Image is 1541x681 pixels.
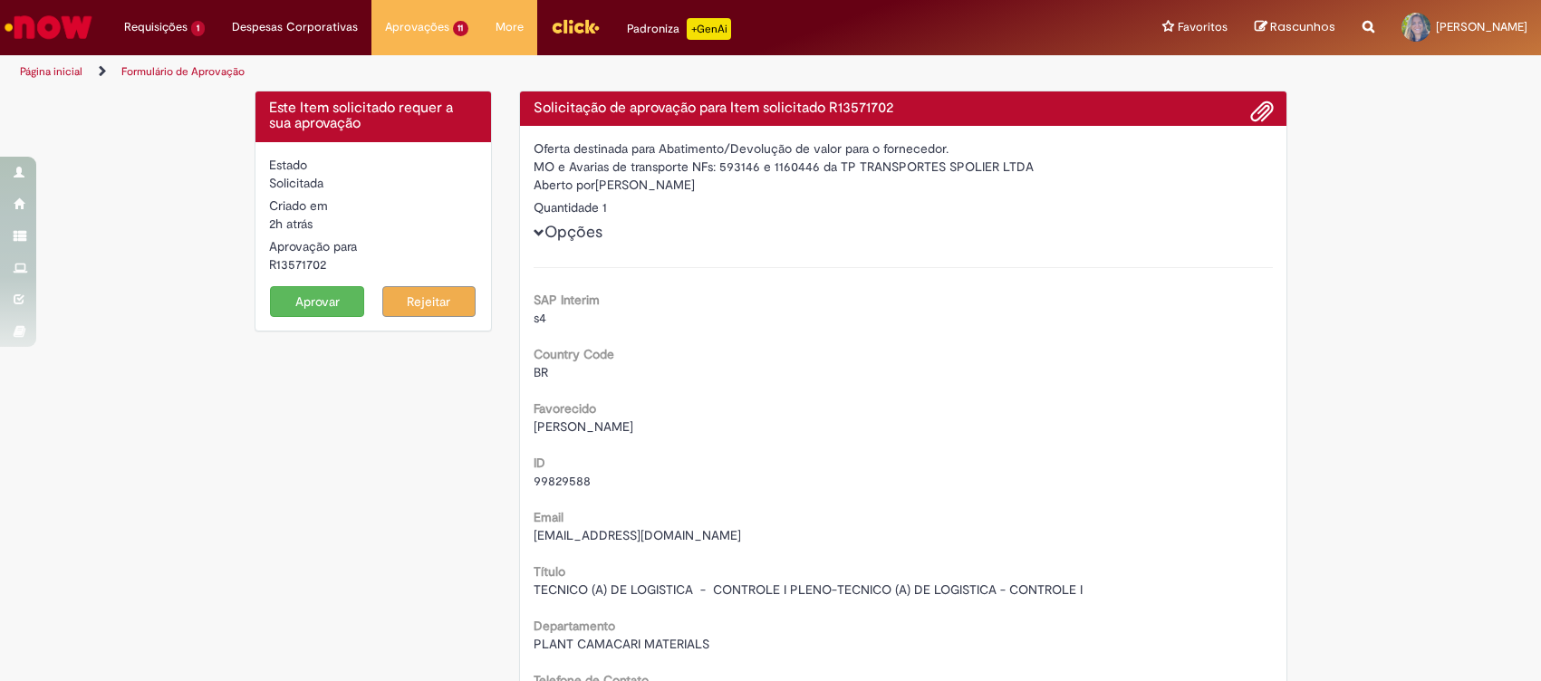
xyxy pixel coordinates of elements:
button: Rejeitar [382,286,477,317]
button: Aprovar [270,286,364,317]
img: ServiceNow [2,9,95,45]
div: Oferta destinada para Abatimento/Devolução de valor para o fornecedor. [534,139,1273,158]
h4: Solicitação de aprovação para Item solicitado R13571702 [534,101,1273,117]
p: +GenAi [687,18,731,40]
span: Rascunhos [1270,18,1335,35]
label: Criado em [269,197,328,215]
label: Estado [269,156,307,174]
b: ID [534,455,545,471]
time: 29/09/2025 12:26:16 [269,216,313,232]
span: 99829588 [534,473,591,489]
a: Rascunhos [1255,19,1335,36]
a: Formulário de Aprovação [121,64,245,79]
div: Quantidade 1 [534,198,1273,216]
h4: Este Item solicitado requer a sua aprovação [269,101,478,132]
span: More [496,18,524,36]
span: PLANT CAMACARI MATERIALS [534,636,709,652]
div: Padroniza [627,18,731,40]
div: MO e Avarias de transporte NFs: 593146 e 1160446 da TP TRANSPORTES SPOLIER LTDA [534,158,1273,176]
span: 2h atrás [269,216,313,232]
label: Aprovação para [269,237,357,255]
span: 11 [453,21,469,36]
div: 29/09/2025 12:26:16 [269,215,478,233]
span: [PERSON_NAME] [1436,19,1527,34]
ul: Trilhas de página [14,55,1014,89]
span: BR [534,364,548,380]
div: Solicitada [269,174,478,192]
div: [PERSON_NAME] [534,176,1273,198]
span: s4 [534,310,546,326]
img: click_logo_yellow_360x200.png [551,13,600,40]
span: [PERSON_NAME] [534,418,633,435]
div: R13571702 [269,255,478,273]
a: Página inicial [20,64,82,79]
label: Aberto por [534,176,595,194]
span: Despesas Corporativas [232,18,358,36]
span: TECNICO (A) DE LOGISTICA - CONTROLE I PLENO-TECNICO (A) DE LOGISTICA - CONTROLE I [534,581,1083,598]
b: Departamento [534,618,615,634]
b: Email [534,509,563,525]
b: SAP Interim [534,292,600,308]
span: Aprovações [385,18,449,36]
span: [EMAIL_ADDRESS][DOMAIN_NAME] [534,527,741,543]
span: Favoritos [1178,18,1228,36]
span: 1 [191,21,205,36]
b: Country Code [534,346,614,362]
b: Favorecido [534,400,596,417]
span: Requisições [124,18,188,36]
b: Título [534,563,565,580]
